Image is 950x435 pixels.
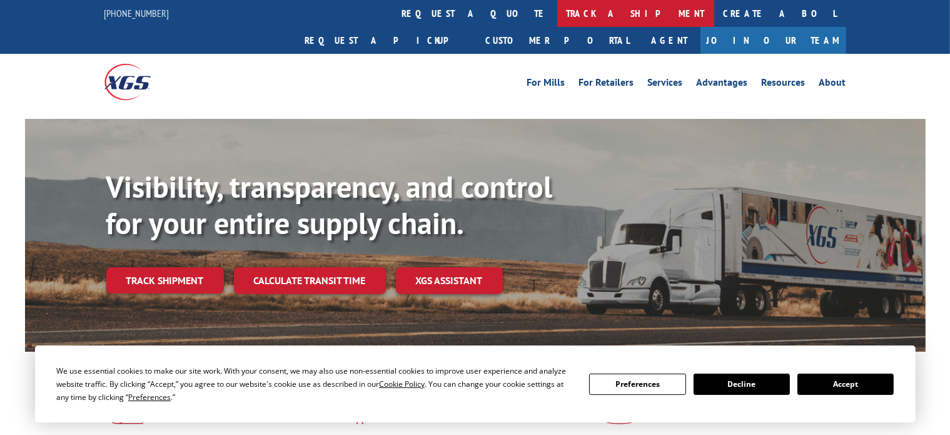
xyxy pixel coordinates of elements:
a: Agent [639,27,700,54]
a: Services [648,78,683,91]
a: Customer Portal [477,27,639,54]
a: About [819,78,846,91]
button: Decline [694,374,790,395]
a: Track shipment [106,267,224,294]
span: Cookie Policy [379,379,425,389]
a: Resources [762,78,806,91]
a: For Retailers [579,78,634,91]
a: XGS ASSISTANT [396,267,503,294]
a: Advantages [697,78,748,91]
button: Preferences [589,374,685,395]
div: Cookie Consent Prompt [35,345,916,422]
a: Join Our Team [700,27,846,54]
a: Calculate transit time [234,267,386,294]
button: Accept [797,374,894,395]
a: Request a pickup [296,27,477,54]
a: [PHONE_NUMBER] [104,7,169,19]
b: Visibility, transparency, and control for your entire supply chain. [106,167,553,242]
a: For Mills [527,78,565,91]
div: We use essential cookies to make our site work. With your consent, we may also use non-essential ... [56,364,574,404]
span: Preferences [128,392,171,402]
